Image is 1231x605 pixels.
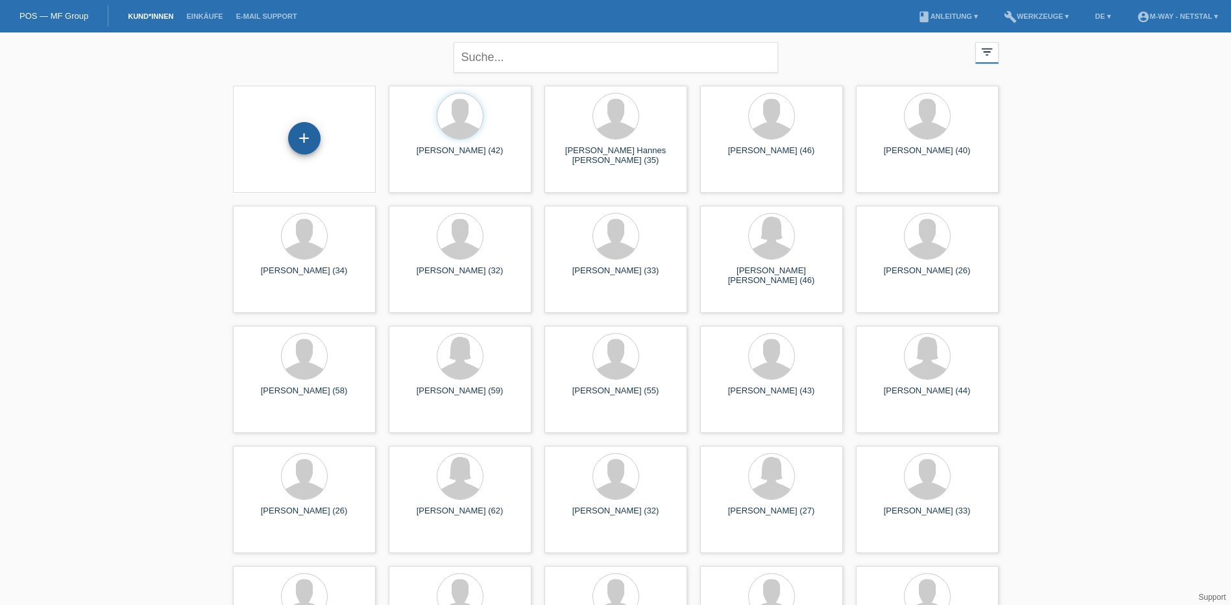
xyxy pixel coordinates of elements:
[555,145,677,166] div: [PERSON_NAME] Hannes [PERSON_NAME] (35)
[711,145,833,166] div: [PERSON_NAME] (46)
[1004,10,1017,23] i: build
[289,127,320,149] div: Kund*in hinzufügen
[230,12,304,20] a: E-Mail Support
[1130,12,1225,20] a: account_circlem-way - Netstal ▾
[243,506,365,526] div: [PERSON_NAME] (26)
[1199,593,1226,602] a: Support
[866,386,988,406] div: [PERSON_NAME] (44)
[399,386,521,406] div: [PERSON_NAME] (59)
[1088,12,1117,20] a: DE ▾
[911,12,984,20] a: bookAnleitung ▾
[399,506,521,526] div: [PERSON_NAME] (62)
[180,12,229,20] a: Einkäufe
[711,506,833,526] div: [PERSON_NAME] (27)
[711,265,833,286] div: [PERSON_NAME] [PERSON_NAME] (46)
[997,12,1076,20] a: buildWerkzeuge ▾
[711,386,833,406] div: [PERSON_NAME] (43)
[866,265,988,286] div: [PERSON_NAME] (26)
[866,145,988,166] div: [PERSON_NAME] (40)
[1137,10,1150,23] i: account_circle
[980,45,994,59] i: filter_list
[555,506,677,526] div: [PERSON_NAME] (32)
[399,145,521,166] div: [PERSON_NAME] (42)
[866,506,988,526] div: [PERSON_NAME] (33)
[555,265,677,286] div: [PERSON_NAME] (33)
[243,386,365,406] div: [PERSON_NAME] (58)
[454,42,778,73] input: Suche...
[121,12,180,20] a: Kund*innen
[399,265,521,286] div: [PERSON_NAME] (32)
[19,11,88,21] a: POS — MF Group
[918,10,931,23] i: book
[555,386,677,406] div: [PERSON_NAME] (55)
[243,265,365,286] div: [PERSON_NAME] (34)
